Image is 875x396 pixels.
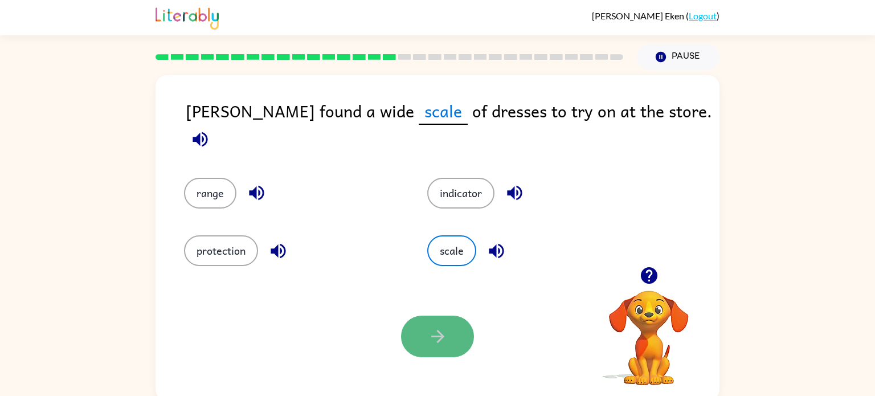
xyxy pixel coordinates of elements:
button: protection [184,235,258,266]
a: Logout [689,10,717,21]
div: [PERSON_NAME] found a wide of dresses to try on at the store. [186,98,719,155]
button: scale [427,235,476,266]
button: range [184,178,236,209]
span: [PERSON_NAME] Eken [592,10,686,21]
button: Pause [637,44,719,70]
img: Literably [156,5,219,30]
video: Your browser must support playing .mp4 files to use Literably. Please try using another browser. [592,273,706,387]
div: ( ) [592,10,719,21]
span: scale [419,98,468,125]
button: indicator [427,178,494,209]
